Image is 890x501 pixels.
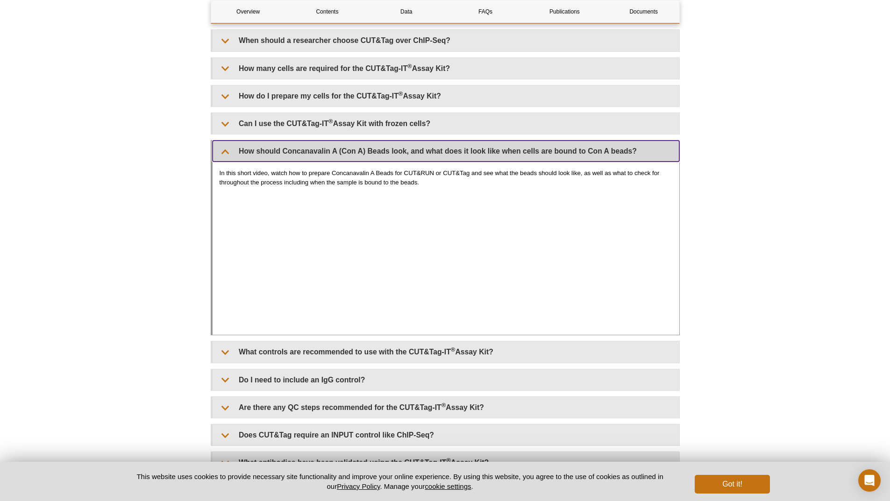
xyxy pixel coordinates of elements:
[213,452,679,473] summary: What antibodies have been validated using the CUT&Tag-IT®Assay Kit?
[220,197,453,328] iframe: Epi Insider: Working with Con A Beads in CUT&RUN and CUT&Tag Assays
[220,169,672,187] p: In this short video, watch how to prepare Concanavalin A Beads for CUT&RUN or CUT&Tag and see wha...
[290,0,364,23] a: Contents
[441,402,446,409] sup: ®
[213,369,679,390] summary: Do I need to include an IgG control?
[527,0,602,23] a: Publications
[328,118,333,125] sup: ®
[451,346,456,353] sup: ®
[337,482,380,490] a: Privacy Policy
[425,482,471,490] button: cookie settings
[213,341,679,362] summary: What controls are recommended to use with the CUT&Tag-IT®Assay Kit?
[213,397,679,418] summary: Are there any QC steps recommended for the CUT&Tag-IT®Assay Kit?
[211,0,285,23] a: Overview
[606,0,681,23] a: Documents
[213,141,679,162] summary: How should Concanavalin A (Con A) Beads look, and what does it look like when cells are bound to ...
[213,424,679,445] summary: Does CUT&Tag require an INPUT control like ChIP-Seq?
[446,457,451,464] sup: ®
[121,472,680,491] p: This website uses cookies to provide necessary site functionality and improve your online experie...
[448,0,522,23] a: FAQs
[369,0,443,23] a: Data
[695,475,769,494] button: Got it!
[858,469,881,492] div: Open Intercom Messenger
[213,85,679,106] summary: How do I prepare my cells for the CUT&Tag-IT®Assay Kit?
[213,30,679,51] summary: When should a researcher choose CUT&Tag over ChIP-Seq?
[213,58,679,79] summary: How many cells are required for the CUT&Tag-IT®Assay Kit?
[407,62,412,69] sup: ®
[213,113,679,134] summary: Can I use the CUT&Tag-IT®Assay Kit with frozen cells?
[399,90,403,97] sup: ®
